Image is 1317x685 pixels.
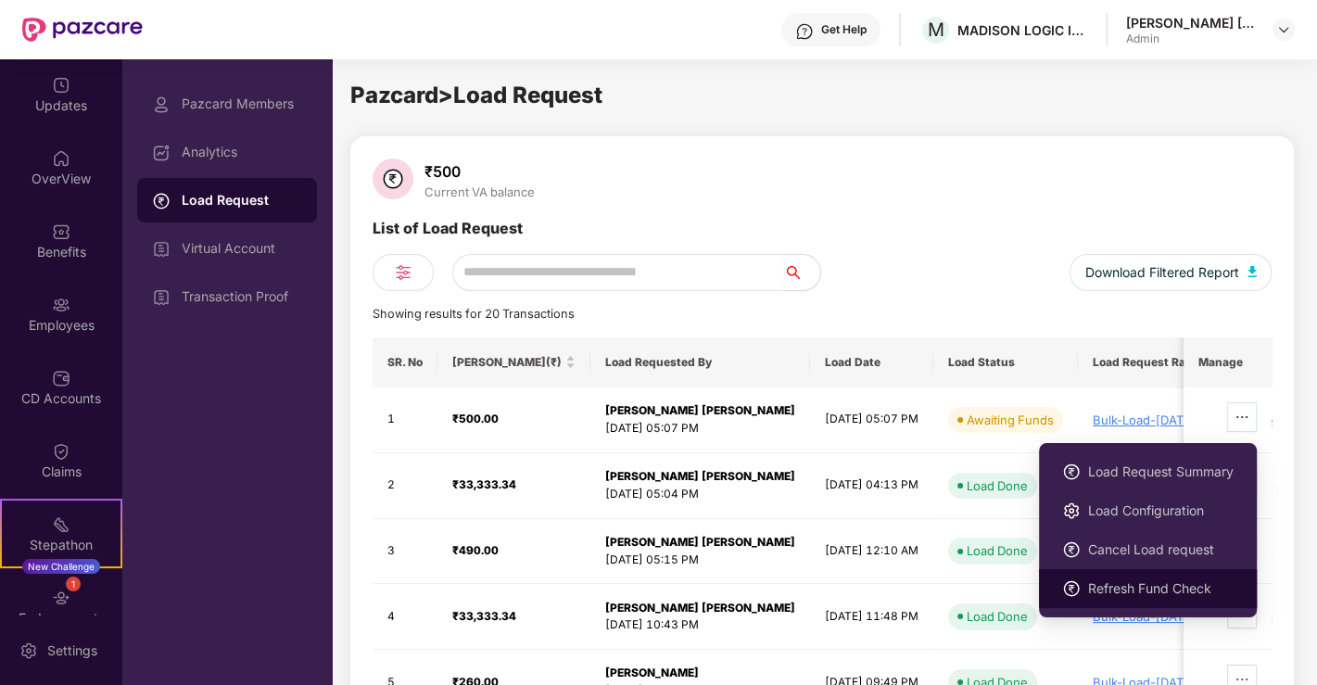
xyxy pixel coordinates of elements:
[52,515,70,534] img: svg+xml;base64,PHN2ZyB4bWxucz0iaHR0cDovL3d3dy53My5vcmcvMjAwMC9zdmciIHdpZHRoPSIyMSIgaGVpZ2h0PSIyMC...
[373,337,437,387] th: SR. No
[52,76,70,95] img: svg+xml;base64,PHN2ZyBpZD0iVXBkYXRlZCIgeG1sbnM9Imh0dHA6Ly93d3cudzMub3JnLzIwMDAvc3ZnIiB3aWR0aD0iMj...
[152,95,171,114] img: svg+xml;base64,PHN2ZyBpZD0iUHJvZmlsZSIgeG1sbnM9Imh0dHA6Ly93d3cudzMub3JnLzIwMDAvc3ZnIiB3aWR0aD0iMj...
[152,288,171,307] img: svg+xml;base64,PHN2ZyBpZD0iVmlydHVhbF9BY2NvdW50IiBkYXRhLW5hbWU9IlZpcnR1YWwgQWNjb3VudCIgeG1sbnM9Im...
[2,536,120,554] div: Stepathon
[1126,14,1256,32] div: [PERSON_NAME] [PERSON_NAME]
[152,240,171,259] img: svg+xml;base64,PHN2ZyBpZD0iVmlydHVhbF9BY2NvdW50IiBkYXRhLW5hbWU9IlZpcnR1YWwgQWNjb3VudCIgeG1sbnM9Im...
[373,217,523,254] div: List of Load Request
[1084,262,1238,283] span: Download Filtered Report
[52,222,70,241] img: svg+xml;base64,PHN2ZyBpZD0iQmVuZWZpdHMiIHhtbG5zPSJodHRwOi8vd3d3LnczLm9yZy8yMDAwL3N2ZyIgd2lkdGg9Ij...
[373,519,437,585] td: 3
[42,641,103,660] div: Settings
[373,307,575,321] span: Showing results for 20 Transactions
[782,265,820,280] span: search
[810,337,933,387] th: Load Date
[22,559,100,574] div: New Challenge
[452,412,499,425] strong: ₹500.00
[452,355,562,370] span: [PERSON_NAME](₹)
[66,577,81,591] div: 1
[52,442,70,461] img: svg+xml;base64,PHN2ZyBpZD0iQ2xhaW0iIHhtbG5zPSJodHRwOi8vd3d3LnczLm9yZy8yMDAwL3N2ZyIgd2lkdGg9IjIwIi...
[1062,463,1081,481] img: svg+xml;base64,PHN2ZyBpZD0iTG9hZF9SZXF1ZXN0IiBkYXRhLW5hbWU9IkxvYWQgUmVxdWVzdCIgeG1sbnM9Imh0dHA6Ly...
[1088,578,1234,599] span: Refresh Fund Check
[52,149,70,168] img: svg+xml;base64,PHN2ZyBpZD0iSG9tZSIgeG1sbnM9Imh0dHA6Ly93d3cudzMub3JnLzIwMDAvc3ZnIiB3aWR0aD0iMjAiIG...
[19,641,38,660] img: svg+xml;base64,PHN2ZyBpZD0iU2V0dGluZy0yMHgyMCIgeG1sbnM9Imh0dHA6Ly93d3cudzMub3JnLzIwMDAvc3ZnIiB3aW...
[821,22,867,37] div: Get Help
[1078,337,1295,387] th: Load Request Raw File
[1088,462,1234,482] span: Load Request Summary
[437,337,590,387] th: Load Amount(₹)
[1062,579,1081,598] img: svg+xml;base64,PHN2ZyBpZD0iTG9hZF9SZXF1ZXN0IiBkYXRhLW5hbWU9IkxvYWQgUmVxdWVzdCIgeG1sbnM9Imh0dHA6Ly...
[605,535,795,549] strong: [PERSON_NAME] [PERSON_NAME]
[373,453,437,519] td: 2
[22,18,143,42] img: New Pazcare Logo
[810,519,933,585] td: [DATE] 12:10 AM
[957,21,1087,39] div: MADISON LOGIC INDIA PRIVATE LIMITED
[182,241,302,256] div: Virtual Account
[182,96,302,111] div: Pazcard Members
[52,296,70,314] img: svg+xml;base64,PHN2ZyBpZD0iRW1wbG95ZWVzIiB4bWxucz0iaHR0cDovL3d3dy53My5vcmcvMjAwMC9zdmciIHdpZHRoPS...
[1070,254,1272,291] button: Download Filtered Report
[182,191,302,209] div: Load Request
[1062,540,1081,559] img: svg+xml;base64,PHN2ZyBpZD0iTG9hZF9SZXF1ZXN0IiBkYXRhLW5hbWU9IkxvYWQgUmVxdWVzdCIgeG1sbnM9Imh0dHA6Ly...
[1126,32,1256,46] div: Admin
[605,666,699,679] strong: [PERSON_NAME]
[605,486,795,503] div: [DATE] 05:04 PM
[452,543,499,557] strong: ₹490.00
[967,476,1028,495] div: Load Done
[182,289,302,304] div: Transaction Proof
[421,162,538,181] div: ₹500
[810,584,933,650] td: [DATE] 11:48 PM
[373,159,413,199] img: svg+xml;base64,PHN2ZyB4bWxucz0iaHR0cDovL3d3dy53My5vcmcvMjAwMC9zdmciIHdpZHRoPSIzNiIgaGVpZ2h0PSIzNi...
[933,337,1078,387] th: Load Status
[373,584,437,650] td: 4
[967,541,1028,560] div: Load Done
[1247,266,1257,277] img: svg+xml;base64,PHN2ZyB4bWxucz0iaHR0cDovL3d3dy53My5vcmcvMjAwMC9zdmciIHhtbG5zOnhsaW5rPSJodHRwOi8vd3...
[810,453,933,519] td: [DATE] 04:13 PM
[452,477,516,491] strong: ₹33,333.34
[605,552,795,569] div: [DATE] 05:15 PM
[590,337,810,387] th: Load Requested By
[605,420,795,438] div: [DATE] 05:07 PM
[1184,337,1272,387] th: Manage
[452,609,516,623] strong: ₹33,333.34
[605,616,795,634] div: [DATE] 10:43 PM
[350,82,602,108] span: Pazcard > Load Request
[1228,410,1256,425] span: ellipsis
[182,145,302,159] div: Analytics
[1276,22,1291,37] img: svg+xml;base64,PHN2ZyBpZD0iRHJvcGRvd24tMzJ4MzIiIHhtbG5zPSJodHRwOi8vd3d3LnczLm9yZy8yMDAwL3N2ZyIgd2...
[605,403,795,417] strong: [PERSON_NAME] [PERSON_NAME]
[1227,402,1257,432] button: ellipsis
[795,22,814,41] img: svg+xml;base64,PHN2ZyBpZD0iSGVscC0zMngzMiIgeG1sbnM9Imh0dHA6Ly93d3cudzMub3JnLzIwMDAvc3ZnIiB3aWR0aD...
[1088,501,1234,521] span: Load Configuration
[392,261,414,284] img: svg+xml;base64,PHN2ZyB4bWxucz0iaHR0cDovL3d3dy53My5vcmcvMjAwMC9zdmciIHdpZHRoPSIyNCIgaGVpZ2h0PSIyNC...
[1062,501,1081,520] img: svg+xml;base64,PHN2ZyBpZD0iU2V0dGluZy0yMHgyMCIgeG1sbnM9Imh0dHA6Ly93d3cudzMub3JnLzIwMDAvc3ZnIiB3aW...
[1088,539,1234,560] span: Cancel Load request
[1093,412,1280,427] div: Bulk-Load-[DATE]-11_35AM.xlsx
[967,411,1054,429] div: Awaiting Funds
[782,254,821,291] button: search
[373,387,437,453] td: 1
[605,601,795,615] strong: [PERSON_NAME] [PERSON_NAME]
[421,184,538,199] div: Current VA balance
[152,144,171,162] img: svg+xml;base64,PHN2ZyBpZD0iRGFzaGJvYXJkIiB4bWxucz0iaHR0cDovL3d3dy53My5vcmcvMjAwMC9zdmciIHdpZHRoPS...
[52,589,70,607] img: svg+xml;base64,PHN2ZyBpZD0iRW5kb3JzZW1lbnRzIiB4bWxucz0iaHR0cDovL3d3dy53My5vcmcvMjAwMC9zdmciIHdpZH...
[605,469,795,483] strong: [PERSON_NAME] [PERSON_NAME]
[52,369,70,387] img: svg+xml;base64,PHN2ZyBpZD0iQ0RfQWNjb3VudHMiIGRhdGEtbmFtZT0iQ0QgQWNjb3VudHMiIHhtbG5zPSJodHRwOi8vd3...
[810,387,933,453] td: [DATE] 05:07 PM
[928,19,944,41] span: M
[152,192,171,210] img: svg+xml;base64,PHN2ZyBpZD0iTG9hZF9SZXF1ZXN0IiBkYXRhLW5hbWU9IkxvYWQgUmVxdWVzdCIgeG1sbnM9Imh0dHA6Ly...
[967,607,1028,626] div: Load Done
